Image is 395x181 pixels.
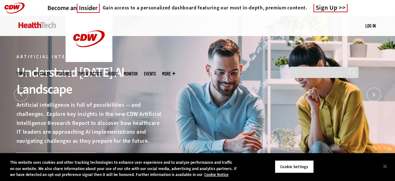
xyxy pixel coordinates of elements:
[314,4,348,12] a: Sign Up
[162,71,175,76] span: More
[34,71,50,76] span: Specialty
[100,5,307,11] a: Gain access to a personalized dashboard featuring our most in-depth, premium content.
[78,71,102,76] a: Tips & Tactics
[367,88,381,102] button: Next
[47,4,100,12] a: Become anInsider
[10,159,237,178] div: This website uses cookies and other tracking technologies to enhance user experience and to analy...
[17,64,161,98] div: Understand [DATE] AI Landscape
[18,22,56,28] img: Home
[17,71,28,76] span: Topics
[365,23,376,29] div: User menu
[17,153,95,164] a: Access the Report
[77,4,100,13] span: Insider
[47,4,100,12] h3: Become an
[66,57,112,64] a: CDW
[14,88,28,102] button: Prev
[17,101,161,146] p: Artificial intelligence is full of possibilities — and challenges. Explore key insights in the ne...
[66,16,112,62] img: Home
[108,71,117,76] a: Video
[124,71,138,76] a: MonITor
[275,160,314,173] button: Cookie Settings
[204,172,229,177] a: More information about your privacy
[57,71,72,76] a: Features
[365,23,376,28] a: Log in
[144,71,156,76] a: Events
[103,5,307,11] h4: Gain access to a personalized dashboard featuring our most in-depth, premium content.
[378,159,392,173] button: Close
